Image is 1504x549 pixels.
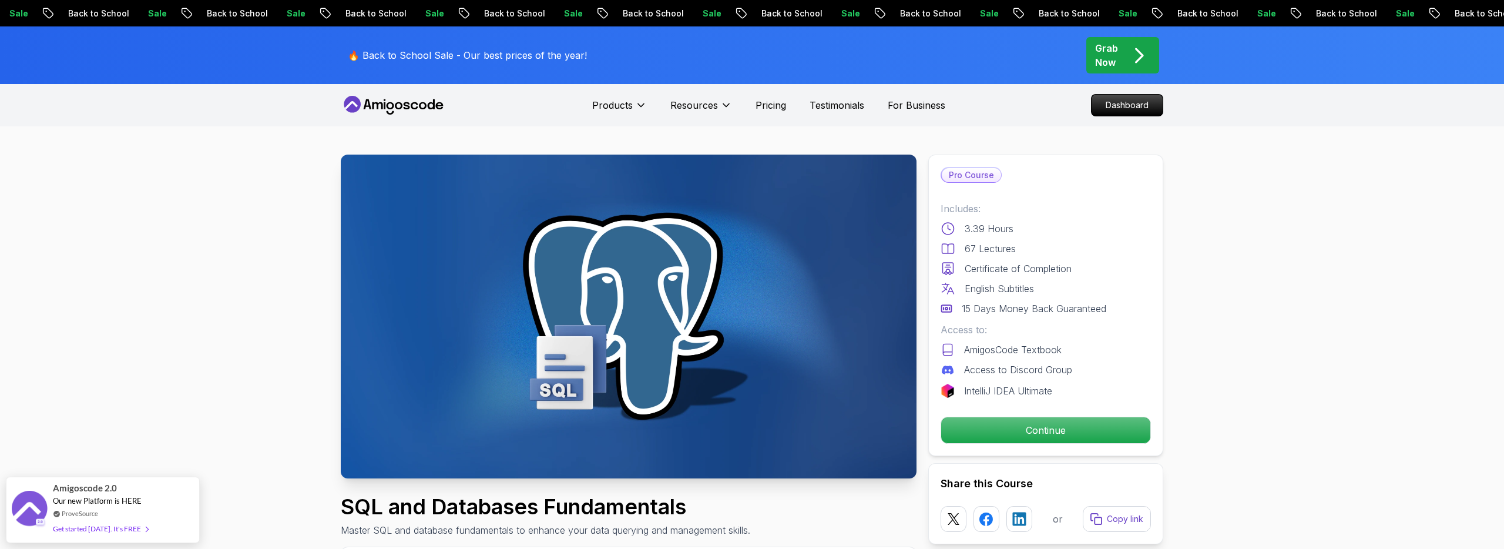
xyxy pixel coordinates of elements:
p: 15 Days Money Back Guaranteed [962,302,1106,316]
p: Sale [136,8,174,19]
a: ProveSource [62,508,98,518]
p: Dashboard [1092,95,1163,116]
p: Sale [414,8,451,19]
a: For Business [888,98,945,112]
p: Includes: [941,202,1151,216]
p: Certificate of Completion [965,262,1072,276]
p: Back to School [1304,8,1384,19]
span: Amigoscode 2.0 [53,481,117,495]
p: Sale [830,8,867,19]
a: Dashboard [1091,94,1163,116]
button: Resources [670,98,732,122]
div: Get started [DATE]. It's FREE [53,522,148,535]
p: Back to School [472,8,552,19]
p: Products [592,98,633,112]
button: Products [592,98,647,122]
p: Back to School [195,8,275,19]
p: Grab Now [1095,41,1118,69]
button: Copy link [1083,506,1151,532]
p: Back to School [1166,8,1245,19]
h2: Share this Course [941,476,1151,492]
p: Back to School [1027,8,1107,19]
p: Continue [941,417,1150,443]
p: Sale [691,8,728,19]
p: 67 Lectures [965,242,1016,256]
p: or [1053,512,1063,526]
span: Our new Platform is HERE [53,496,142,506]
img: provesource social proof notification image [12,491,47,529]
p: Back to School [888,8,968,19]
p: Sale [552,8,590,19]
p: IntelliJ IDEA Ultimate [964,384,1052,398]
p: Resources [670,98,718,112]
p: Access to: [941,323,1151,337]
p: Copy link [1107,513,1143,525]
p: Sale [275,8,313,19]
p: Access to Discord Group [964,363,1072,377]
img: sql-and-db-fundamentals_thumbnail [341,155,916,478]
p: Sale [1245,8,1283,19]
p: Back to School [750,8,830,19]
p: Sale [1107,8,1144,19]
a: Pricing [756,98,786,112]
h1: SQL and Databases Fundamentals [341,495,750,518]
p: 3.39 Hours [965,222,1013,236]
p: Back to School [611,8,691,19]
p: Sale [1384,8,1422,19]
a: Testimonials [810,98,864,112]
p: Back to School [334,8,414,19]
p: Pro Course [942,168,1001,182]
p: 🔥 Back to School Sale - Our best prices of the year! [348,48,587,62]
button: Continue [941,417,1151,444]
p: Sale [968,8,1006,19]
img: jetbrains logo [941,384,955,398]
p: Master SQL and database fundamentals to enhance your data querying and management skills. [341,523,750,537]
p: Back to School [56,8,136,19]
p: English Subtitles [965,282,1034,296]
p: AmigosCode Textbook [964,343,1062,357]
